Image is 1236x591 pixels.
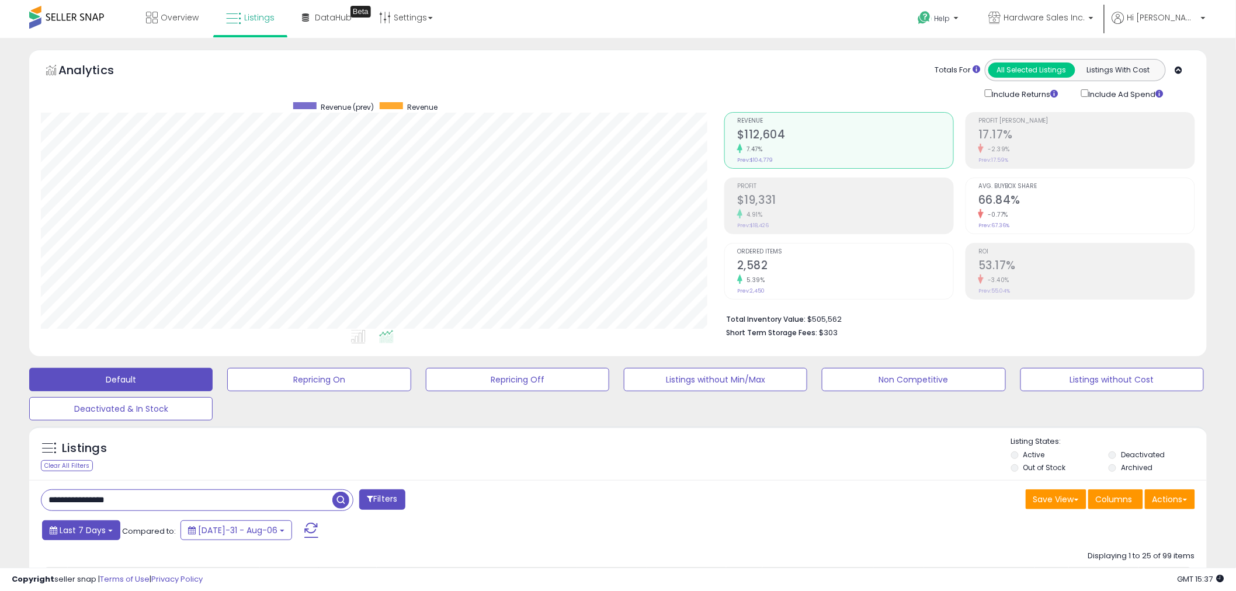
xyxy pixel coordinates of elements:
[737,249,953,255] span: Ordered Items
[737,287,765,294] small: Prev: 2,450
[917,11,932,25] i: Get Help
[151,573,203,585] a: Privacy Policy
[1072,87,1182,100] div: Include Ad Spend
[29,397,213,420] button: Deactivated & In Stock
[41,460,93,471] div: Clear All Filters
[935,65,981,76] div: Totals For
[737,157,773,164] small: Prev: $104,779
[742,276,765,284] small: 5.39%
[988,62,1075,78] button: All Selected Listings
[908,2,970,38] a: Help
[60,524,106,536] span: Last 7 Days
[244,12,275,23] span: Listings
[978,183,1195,190] span: Avg. Buybox Share
[737,128,953,144] h2: $112,604
[1020,368,1204,391] button: Listings without Cost
[819,327,838,338] span: $303
[978,259,1195,274] h2: 53.17%
[1088,551,1195,562] div: Displaying 1 to 25 of 99 items
[407,102,438,112] span: Revenue
[822,368,1005,391] button: Non Competitive
[1075,62,1162,78] button: Listings With Cost
[161,12,199,23] span: Overview
[1112,12,1206,38] a: Hi [PERSON_NAME]
[726,314,806,324] b: Total Inventory Value:
[737,259,953,274] h2: 2,582
[978,287,1010,294] small: Prev: 55.04%
[198,524,277,536] span: [DATE]-31 - Aug-06
[737,222,769,229] small: Prev: $18,426
[978,193,1195,209] h2: 66.84%
[737,193,953,209] h2: $19,331
[1088,489,1143,509] button: Columns
[737,183,953,190] span: Profit
[984,145,1010,154] small: -2.39%
[1011,436,1207,447] p: Listing States:
[1121,463,1152,472] label: Archived
[984,276,1009,284] small: -3.40%
[62,440,107,457] h5: Listings
[978,249,1195,255] span: ROI
[978,128,1195,144] h2: 17.17%
[426,368,609,391] button: Repricing Off
[321,102,374,112] span: Revenue (prev)
[1145,489,1195,509] button: Actions
[978,118,1195,124] span: Profit [PERSON_NAME]
[935,13,950,23] span: Help
[12,574,203,585] div: seller snap | |
[1127,12,1197,23] span: Hi [PERSON_NAME]
[227,368,411,391] button: Repricing On
[1023,450,1045,460] label: Active
[315,12,352,23] span: DataHub
[359,489,405,510] button: Filters
[100,573,150,585] a: Terms of Use
[42,520,120,540] button: Last 7 Days
[624,368,807,391] button: Listings without Min/Max
[978,222,1009,229] small: Prev: 67.36%
[1096,493,1133,505] span: Columns
[58,62,137,81] h5: Analytics
[737,118,953,124] span: Revenue
[978,157,1008,164] small: Prev: 17.59%
[726,328,817,338] b: Short Term Storage Fees:
[742,210,763,219] small: 4.91%
[122,526,176,537] span: Compared to:
[1121,450,1165,460] label: Deactivated
[350,6,371,18] div: Tooltip anchor
[984,210,1008,219] small: -0.77%
[12,573,54,585] strong: Copyright
[29,368,213,391] button: Default
[1026,489,1086,509] button: Save View
[1023,463,1066,472] label: Out of Stock
[976,87,1072,100] div: Include Returns
[1004,12,1085,23] span: Hardware Sales Inc.
[1178,573,1224,585] span: 2025-08-14 15:37 GMT
[742,145,763,154] small: 7.47%
[726,311,1186,325] li: $505,562
[180,520,292,540] button: [DATE]-31 - Aug-06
